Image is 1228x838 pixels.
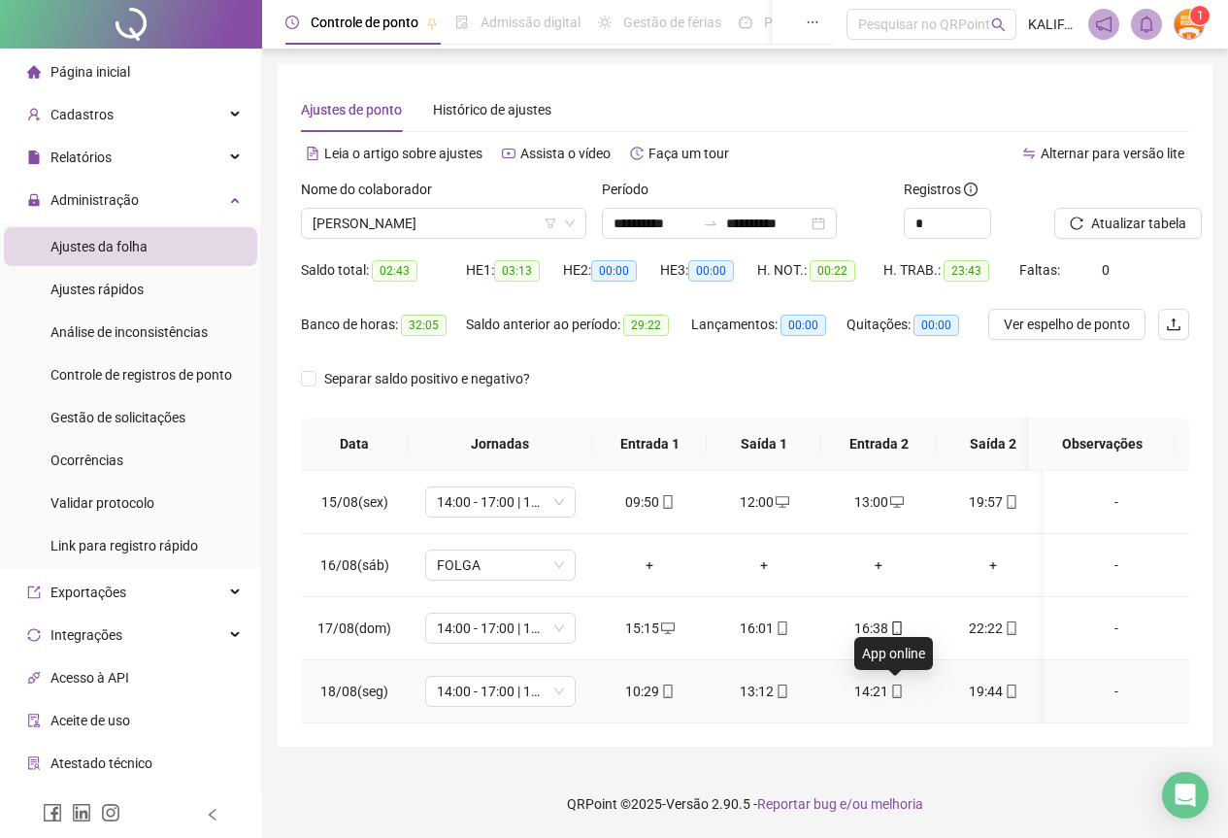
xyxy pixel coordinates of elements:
div: 16:01 [722,618,806,639]
div: 22:22 [951,618,1035,639]
span: facebook [43,803,62,822]
span: 14:00 - 17:00 | 18:00 - 22:00 [437,677,564,706]
span: history [630,147,644,160]
th: Jornadas [408,418,592,471]
button: Ver espelho de ponto [988,309,1145,340]
span: Link para registro rápido [50,538,198,553]
span: search [991,17,1006,32]
span: home [27,65,41,79]
span: Aceite de uso [50,713,130,728]
span: user-add [27,108,41,121]
span: Reportar bug e/ou melhoria [757,796,923,812]
span: Alternar para versão lite [1041,146,1184,161]
div: + [608,554,691,576]
span: 14:00 - 17:00 | 18:00 - 22:00 [437,614,564,643]
span: to [703,216,718,231]
span: 02:43 [372,260,417,282]
span: Registros [904,179,978,200]
span: mobile [659,495,675,509]
div: HE 3: [660,259,757,282]
span: bell [1138,16,1155,33]
span: Assista o vídeo [520,146,611,161]
span: mobile [774,621,789,635]
div: 09:50 [608,491,691,513]
span: info-circle [964,183,978,196]
span: 00:00 [591,260,637,282]
span: Faça um tour [648,146,729,161]
div: - [1059,618,1174,639]
span: file-text [306,147,319,160]
div: - [1059,491,1174,513]
span: mobile [888,621,904,635]
span: 00:00 [913,315,959,336]
span: ellipsis [806,16,819,29]
span: 18/08(seg) [320,684,388,699]
div: 14:21 [837,681,920,702]
div: 19:44 [951,681,1035,702]
span: audit [27,714,41,727]
span: 03:13 [494,260,540,282]
sup: Atualize o seu contato no menu Meus Dados [1190,6,1210,25]
div: + [837,554,920,576]
span: 29:22 [623,315,669,336]
span: Gestão de férias [623,15,721,30]
span: mobile [1003,685,1018,698]
span: left [206,808,219,821]
span: Integrações [50,627,122,643]
span: upload [1166,317,1181,332]
span: sync [27,628,41,642]
span: Análise de inconsistências [50,324,208,340]
span: Relatórios [50,150,112,165]
span: linkedin [72,803,91,822]
span: Ajustes rápidos [50,282,144,297]
span: desktop [774,495,789,509]
div: Banco de horas: [301,314,466,336]
span: down [564,218,576,229]
span: file-done [455,16,469,29]
span: 0 [1102,262,1110,278]
span: Ver espelho de ponto [1004,314,1130,335]
div: + [951,554,1035,576]
th: Entrada 1 [592,418,707,471]
div: - [1059,681,1174,702]
span: Controle de ponto [311,15,418,30]
span: api [27,671,41,685]
span: 15/08(sex) [321,494,388,510]
span: 00:22 [810,260,855,282]
span: swap-right [703,216,718,231]
span: FOLGA [437,551,564,580]
span: Leia o artigo sobre ajustes [324,146,482,161]
span: Ocorrências [50,453,123,468]
span: mobile [1003,621,1018,635]
div: HE 2: [563,259,660,282]
span: instagram [101,803,120,822]
div: H. TRAB.: [883,259,1019,282]
div: HE 1: [466,259,563,282]
div: 12:00 [722,491,806,513]
div: - [1059,554,1174,576]
span: 00:00 [780,315,826,336]
span: Administração [50,192,139,208]
span: Painel do DP [764,15,840,30]
span: clock-circle [285,16,299,29]
span: file [27,151,41,164]
div: App online [854,637,933,670]
div: 15:15 [608,618,691,639]
th: Saída 2 [936,418,1050,471]
span: mobile [659,685,675,698]
img: 73852 [1175,10,1204,39]
span: KALIFAS [1028,14,1077,35]
span: Controle de registros de ponto [50,367,232,383]
span: Exportações [50,585,126,600]
th: Entrada 2 [821,418,936,471]
span: 23:43 [944,260,989,282]
span: Faltas: [1019,262,1063,278]
span: dashboard [739,16,752,29]
div: 13:00 [837,491,920,513]
div: + [722,554,806,576]
span: 00:00 [688,260,734,282]
span: Atestado técnico [50,755,152,771]
span: Admissão digital [481,15,581,30]
span: sun [598,16,612,29]
div: Quitações: [846,314,982,336]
